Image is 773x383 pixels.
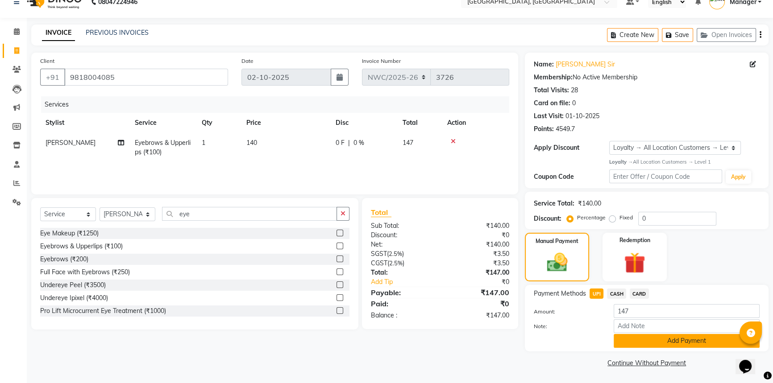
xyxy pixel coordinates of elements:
[440,231,516,240] div: ₹0
[609,159,633,165] strong: Loyalty →
[609,158,760,166] div: All Location Customers → Level 1
[371,250,387,258] span: SGST
[440,249,516,259] div: ₹3.50
[614,304,760,318] input: Amount
[556,124,575,134] div: 4549.7
[440,311,516,320] div: ₹147.00
[534,60,554,69] div: Name:
[362,57,401,65] label: Invoice Number
[442,113,509,133] th: Action
[364,268,440,277] div: Total:
[440,287,516,298] div: ₹147.00
[609,169,722,183] input: Enter Offer / Coupon Code
[534,86,569,95] div: Total Visits:
[41,96,516,113] div: Services
[534,73,760,82] div: No Active Membership
[607,28,658,42] button: Create New
[536,237,578,245] label: Manual Payment
[364,249,440,259] div: ( )
[40,306,166,316] div: Pro Lift Microcurrent Eye Treatment (₹1000)
[86,29,149,37] a: PREVIOUS INVOICES
[630,288,649,299] span: CARD
[571,86,578,95] div: 28
[607,288,626,299] span: CASH
[389,259,403,267] span: 2.5%
[556,60,615,69] a: [PERSON_NAME] Sir
[619,236,650,244] label: Redemption
[246,139,257,147] span: 140
[440,268,516,277] div: ₹147.00
[40,113,129,133] th: Stylist
[364,221,440,231] div: Sub Total:
[371,259,387,267] span: CGST
[619,214,633,222] label: Fixed
[135,139,191,156] span: Eyebrows & Upperlips (₹100)
[440,240,516,249] div: ₹140.00
[40,229,99,238] div: Eye Makeup (₹1250)
[64,69,228,86] input: Search by Name/Mobile/Email/Code
[196,113,241,133] th: Qty
[389,250,402,257] span: 2.5%
[534,289,586,298] span: Payment Methods
[40,280,106,290] div: Undereye Peel (₹3500)
[527,322,607,330] label: Note:
[348,138,350,148] span: |
[614,319,760,333] input: Add Note
[534,111,564,121] div: Last Visit:
[241,113,330,133] th: Price
[40,293,108,303] div: Undereye Ipixel (₹4000)
[527,358,767,368] a: Continue Without Payment
[577,214,606,222] label: Percentage
[364,287,440,298] div: Payable:
[40,57,54,65] label: Client
[736,347,764,374] iframe: chat widget
[527,308,607,316] label: Amount:
[42,25,75,41] a: INVOICE
[364,231,440,240] div: Discount:
[534,124,554,134] div: Points:
[330,113,397,133] th: Disc
[697,28,756,42] button: Open Invoices
[662,28,693,42] button: Save
[364,259,440,268] div: ( )
[364,298,440,309] div: Paid:
[40,69,65,86] button: +91
[371,208,391,217] span: Total
[364,240,440,249] div: Net:
[590,288,603,299] span: UPI
[534,73,573,82] div: Membership:
[440,221,516,231] div: ₹140.00
[364,311,440,320] div: Balance :
[46,139,96,147] span: [PERSON_NAME]
[617,250,652,276] img: _gift.svg
[614,334,760,348] button: Add Payment
[336,138,345,148] span: 0 F
[353,138,364,148] span: 0 %
[534,172,609,181] div: Coupon Code
[540,251,574,274] img: _cash.svg
[40,255,88,264] div: Eyebrows (₹200)
[202,139,205,147] span: 1
[726,170,751,184] button: Apply
[241,57,254,65] label: Date
[534,199,574,208] div: Service Total:
[578,199,601,208] div: ₹140.00
[453,277,516,287] div: ₹0
[397,113,442,133] th: Total
[534,214,561,223] div: Discount:
[40,242,123,251] div: Eyebrows & Upperlips (₹100)
[534,143,609,152] div: Apply Discount
[440,298,516,309] div: ₹0
[534,99,570,108] div: Card on file:
[572,99,576,108] div: 0
[364,277,453,287] a: Add Tip
[162,207,337,221] input: Search or Scan
[40,268,130,277] div: Full Face with Eyebrows (₹250)
[440,259,516,268] div: ₹3.50
[565,111,599,121] div: 01-10-2025
[129,113,196,133] th: Service
[403,139,413,147] span: 147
